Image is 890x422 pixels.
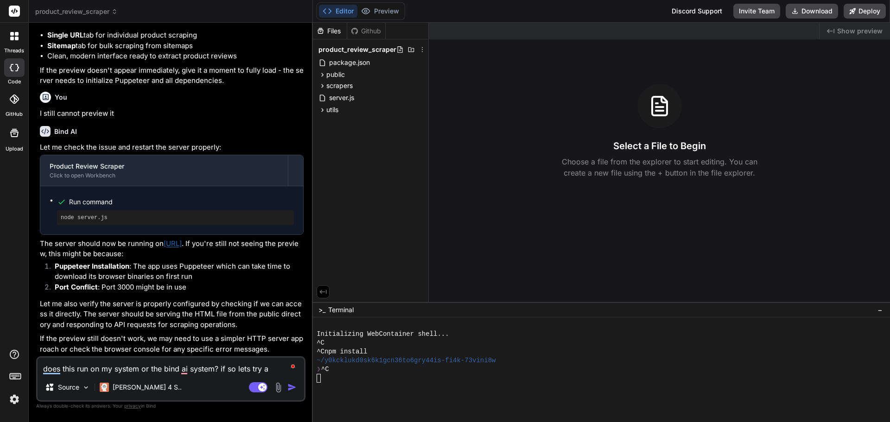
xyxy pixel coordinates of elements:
[666,4,728,19] div: Discord Support
[8,78,21,86] label: code
[318,305,325,315] span: >_
[100,383,109,392] img: Claude 4 Sonnet
[733,4,780,19] button: Invite Team
[40,299,304,330] p: Let me also verify the server is properly configured by checking if we can access it directly. Th...
[55,283,98,291] strong: Port Conflict
[69,197,294,207] span: Run command
[47,261,304,282] li: : The app uses Puppeteer which can take time to download its browser binaries on first run
[844,4,886,19] button: Deploy
[47,51,304,62] li: Clean, modern interface ready to extract product reviews
[113,383,182,392] p: [PERSON_NAME] 4 S..
[40,108,304,119] p: I still cannot preview it
[47,41,76,50] strong: Sitemap
[347,26,385,36] div: Github
[6,110,23,118] label: GitHub
[317,347,367,356] span: ^Cnpm install
[328,305,354,315] span: Terminal
[47,41,304,51] li: tab for bulk scraping from sitemaps
[82,384,90,391] img: Pick Models
[164,239,182,248] a: [URL]
[38,358,304,374] textarea: To enrich screen reader interactions, please activate Accessibility in Grammarly extension settings
[36,402,305,410] p: Always double-check its answers. Your in Bind
[6,391,22,407] img: settings
[6,145,23,153] label: Upload
[47,30,304,41] li: tab for individual product scraping
[837,26,883,36] span: Show preview
[317,330,449,339] span: Initializing WebContainer shell...
[40,334,304,354] p: If the preview still doesn't work, we may need to use a simpler HTTP server approach or check the...
[556,156,763,178] p: Choose a file from the explorer to start editing. You can create a new file using the + button in...
[326,81,353,90] span: scrapers
[58,383,79,392] p: Source
[328,57,371,68] span: package.json
[40,155,288,186] button: Product Review ScraperClick to open Workbench
[40,65,304,86] p: If the preview doesn't appear immediately, give it a moment to fully load - the server needs to i...
[318,45,396,54] span: product_review_scraper
[273,382,284,393] img: attachment
[786,4,838,19] button: Download
[313,26,347,36] div: Files
[326,105,338,114] span: utils
[61,214,290,221] pre: node server.js
[317,356,496,365] span: ~/y0kcklukd0sk6k1gcn36to6gry44is-fi4k-73vini8w
[328,92,355,103] span: server.js
[35,7,118,16] span: product_review_scraper
[4,47,24,55] label: threads
[40,142,304,153] p: Let me check the issue and restart the server properly:
[47,282,304,295] li: : Port 3000 might be in use
[357,5,403,18] button: Preview
[124,403,141,409] span: privacy
[317,365,321,374] span: ❯
[319,5,357,18] button: Editor
[877,305,883,315] span: −
[876,302,884,317] button: −
[317,339,324,347] span: ^C
[50,162,279,171] div: Product Review Scraper
[321,365,329,374] span: ^C
[326,70,345,79] span: public
[50,172,279,179] div: Click to open Workbench
[613,139,706,152] h3: Select a File to Begin
[40,239,304,259] p: The server should now be running on . If you're still not seeing the preview, this might be because:
[54,127,77,136] h6: Bind AI
[287,383,297,392] img: icon
[55,262,129,271] strong: Puppeteer Installation
[55,93,67,102] h6: You
[47,31,83,39] strong: Single URL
